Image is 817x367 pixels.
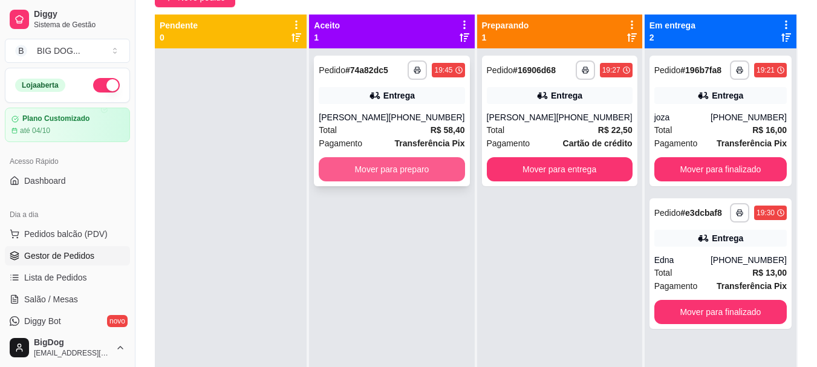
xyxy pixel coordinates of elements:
[654,137,698,150] span: Pagamento
[680,65,721,75] strong: # 196b7fa8
[757,208,775,218] div: 19:30
[319,65,345,75] span: Pedido
[34,9,125,20] span: Diggy
[160,19,198,31] p: Pendente
[5,152,130,171] div: Acesso Rápido
[24,315,61,327] span: Diggy Bot
[34,20,125,30] span: Sistema de Gestão
[654,300,787,324] button: Mover para finalizado
[482,19,529,31] p: Preparando
[563,138,633,148] strong: Cartão de crédito
[487,65,513,75] span: Pedido
[5,5,130,34] a: DiggySistema de Gestão
[649,31,695,44] p: 2
[319,111,388,123] div: [PERSON_NAME]
[22,114,90,123] article: Plano Customizado
[24,228,108,240] span: Pedidos balcão (PDV)
[712,232,743,244] div: Entrega
[314,31,340,44] p: 1
[487,111,556,123] div: [PERSON_NAME]
[711,111,787,123] div: [PHONE_NUMBER]
[395,138,465,148] strong: Transferência Pix
[680,208,722,218] strong: # e3dcbaf8
[649,19,695,31] p: Em entrega
[319,157,464,181] button: Mover para preparo
[598,125,633,135] strong: R$ 22,50
[487,123,505,137] span: Total
[654,123,672,137] span: Total
[717,281,787,291] strong: Transferência Pix
[345,65,388,75] strong: # 74a82dc5
[654,157,787,181] button: Mover para finalizado
[24,175,66,187] span: Dashboard
[482,31,529,44] p: 1
[752,125,787,135] strong: R$ 16,00
[5,333,130,362] button: BigDog[EMAIL_ADDRESS][DOMAIN_NAME]
[15,45,27,57] span: B
[34,348,111,358] span: [EMAIL_ADDRESS][DOMAIN_NAME]
[24,250,94,262] span: Gestor de Pedidos
[319,137,362,150] span: Pagamento
[37,45,80,57] div: BIG DOG ...
[5,311,130,331] a: Diggy Botnovo
[24,271,87,284] span: Lista de Pedidos
[757,65,775,75] div: 19:21
[314,19,340,31] p: Aceito
[5,205,130,224] div: Dia a dia
[654,111,711,123] div: joza
[5,171,130,190] a: Dashboard
[654,279,698,293] span: Pagamento
[34,337,111,348] span: BigDog
[20,126,50,135] article: até 04/10
[5,268,130,287] a: Lista de Pedidos
[431,125,465,135] strong: R$ 58,40
[717,138,787,148] strong: Transferência Pix
[654,266,672,279] span: Total
[383,89,415,102] div: Entrega
[654,208,681,218] span: Pedido
[752,268,787,278] strong: R$ 13,00
[551,89,582,102] div: Entrega
[5,224,130,244] button: Pedidos balcão (PDV)
[5,39,130,63] button: Select a team
[5,290,130,309] a: Salão / Mesas
[160,31,198,44] p: 0
[487,137,530,150] span: Pagamento
[388,111,464,123] div: [PHONE_NUMBER]
[487,157,633,181] button: Mover para entrega
[5,246,130,265] a: Gestor de Pedidos
[15,79,65,92] div: Loja aberta
[556,111,633,123] div: [PHONE_NUMBER]
[654,254,711,266] div: Edna
[93,78,120,93] button: Alterar Status
[5,108,130,142] a: Plano Customizadoaté 04/10
[513,65,556,75] strong: # 16906d68
[654,65,681,75] span: Pedido
[711,254,787,266] div: [PHONE_NUMBER]
[319,123,337,137] span: Total
[602,65,620,75] div: 19:27
[712,89,743,102] div: Entrega
[24,293,78,305] span: Salão / Mesas
[434,65,452,75] div: 19:45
